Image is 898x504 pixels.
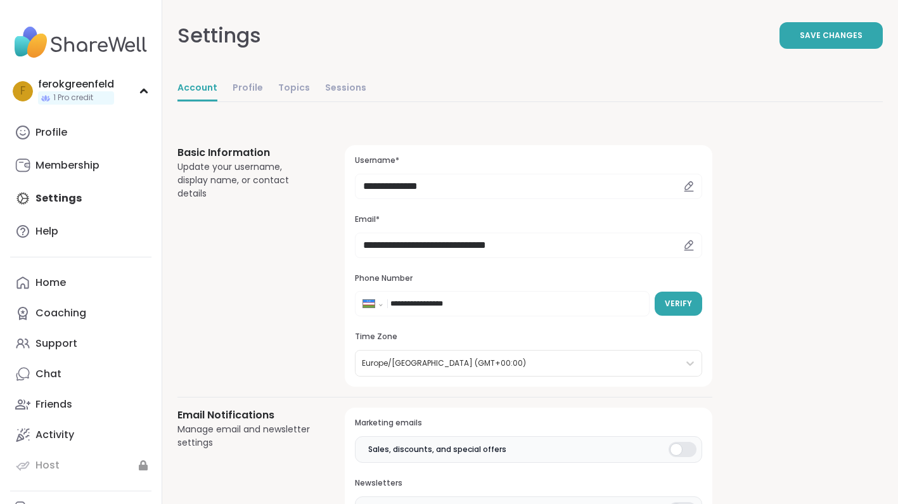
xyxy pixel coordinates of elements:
h3: Username* [355,155,702,166]
span: f [20,83,25,100]
a: Home [10,268,151,298]
a: Host [10,450,151,481]
h3: Basic Information [177,145,314,160]
div: Chat [35,367,61,381]
div: Host [35,458,60,472]
span: Sales, discounts, and special offers [368,444,506,455]
a: Topics [278,76,310,101]
a: Activity [10,420,151,450]
a: Help [10,216,151,247]
a: Chat [10,359,151,389]
span: 1 Pro credit [53,93,93,103]
a: Coaching [10,298,151,328]
div: Friends [35,397,72,411]
button: Verify [655,292,702,316]
div: Manage email and newsletter settings [177,423,314,449]
span: Save Changes [800,30,863,41]
div: Membership [35,158,99,172]
a: Friends [10,389,151,420]
div: Profile [35,126,67,139]
a: Membership [10,150,151,181]
h3: Email* [355,214,702,225]
h3: Email Notifications [177,408,314,423]
div: Coaching [35,306,86,320]
h3: Time Zone [355,332,702,342]
div: Help [35,224,58,238]
div: Activity [35,428,74,442]
span: Verify [665,298,692,309]
h3: Marketing emails [355,418,702,429]
a: Support [10,328,151,359]
a: Sessions [325,76,366,101]
button: Save Changes [779,22,883,49]
img: ShareWell Nav Logo [10,20,151,65]
a: Profile [10,117,151,148]
div: Support [35,337,77,351]
a: Profile [233,76,263,101]
a: Account [177,76,217,101]
div: Update your username, display name, or contact details [177,160,314,200]
h3: Phone Number [355,273,702,284]
h3: Newsletters [355,478,702,489]
div: Home [35,276,66,290]
div: ferokgreenfeld [38,77,114,91]
div: Settings [177,20,261,51]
